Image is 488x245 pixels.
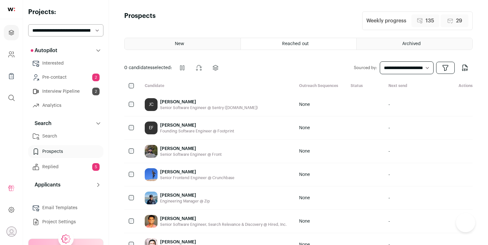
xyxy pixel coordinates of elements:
span: - [388,148,390,154]
div: EF [145,122,158,134]
span: 2 [92,74,100,81]
img: wellfound-shorthand-0d5821cbd27db2630d0214b213865d53afaa358527fdda9d0ea32b1df1b89c2c.svg [8,8,15,11]
div: Senior Software Engineer, Search Relevance & Discovery @ Hired, Inc. [160,222,287,227]
div: Outreach Sequences [294,83,346,89]
div: Status [346,83,384,89]
div: Actions [437,83,473,89]
div: Senior Software Engineer @ Sentry ([DOMAIN_NAME]) [160,105,258,110]
a: Projects [4,25,19,40]
img: 90ef617fd904a395ca16392b5057e3ab85641990126c4d13ec8b755ef910f6ac.jpg [145,215,158,228]
div: JC [145,98,158,111]
div: Senior Frontend Engineer @ Crunchbase [160,175,234,180]
a: Prospects [28,145,103,158]
div: None [294,186,346,209]
button: Autopilot [28,44,103,57]
button: Pause outreach [175,60,190,75]
span: - [388,218,390,225]
a: Project Settings [28,216,103,228]
span: 135 [426,17,434,25]
div: Next send [383,83,437,89]
button: Export to CSV [457,60,473,75]
h1: Prospects [124,12,156,30]
span: Reached out [282,42,309,46]
a: Replied5 [28,161,103,173]
button: Applicants [28,178,103,191]
a: Company Lists [4,68,19,84]
span: - [388,195,390,201]
label: Sourced by: [354,65,377,70]
p: Applicants [31,181,61,189]
div: [PERSON_NAME] [160,169,234,175]
div: [PERSON_NAME] [160,99,258,105]
div: Weekly progress [366,17,406,25]
button: Search [28,117,103,130]
span: selected: [124,65,172,71]
div: [PERSON_NAME] [160,192,210,199]
span: Archived [402,42,421,46]
a: Email Templates [28,202,103,214]
p: Search [31,120,52,127]
div: Founding Software Engineer @ Footprint [160,129,234,134]
img: 1b2098a7a786003af665f40732a315c8488dca66f6ec718c96a177ab4abf4e70 [145,168,158,181]
div: None [294,210,346,233]
h2: Projects: [28,8,103,17]
span: 29 [456,17,462,25]
span: 0 candidates [124,66,152,70]
div: None [294,163,346,186]
p: Autopilot [31,47,57,54]
button: Open dropdown [436,62,455,74]
a: Company and ATS Settings [4,47,19,62]
span: 2 [92,88,100,95]
a: Search [28,130,103,143]
span: New [175,42,184,46]
div: None [294,140,346,163]
button: Open dropdown [6,226,17,237]
a: Analytics [28,99,103,112]
a: Archived [357,38,472,50]
div: Senior Software Engineer @ Front [160,152,222,157]
a: New [125,38,240,50]
div: None [294,93,346,116]
div: [PERSON_NAME] [160,122,234,129]
a: Interview Pipeline2 [28,85,103,98]
div: Candidate [140,83,294,89]
iframe: Help Scout Beacon - Open [456,213,475,232]
span: - [388,101,390,108]
div: None [294,116,346,139]
span: - [388,171,390,178]
div: [PERSON_NAME] [160,216,287,222]
div: Engineering Manager @ Zip [160,199,210,204]
a: Pre-contact2 [28,71,103,84]
img: e4318a66acae8fa740285a045a8084a8fe98c9a275d0c76436c3f294c224e8fa [145,145,158,158]
span: - [388,125,390,131]
img: 90180c2a810131fff7b2c819c8cd1f036a2d14b24172cfaeeb0b903631167e36.jpg [145,192,158,204]
a: Interested [28,57,103,70]
span: 5 [92,163,100,171]
div: [PERSON_NAME] [160,146,222,152]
